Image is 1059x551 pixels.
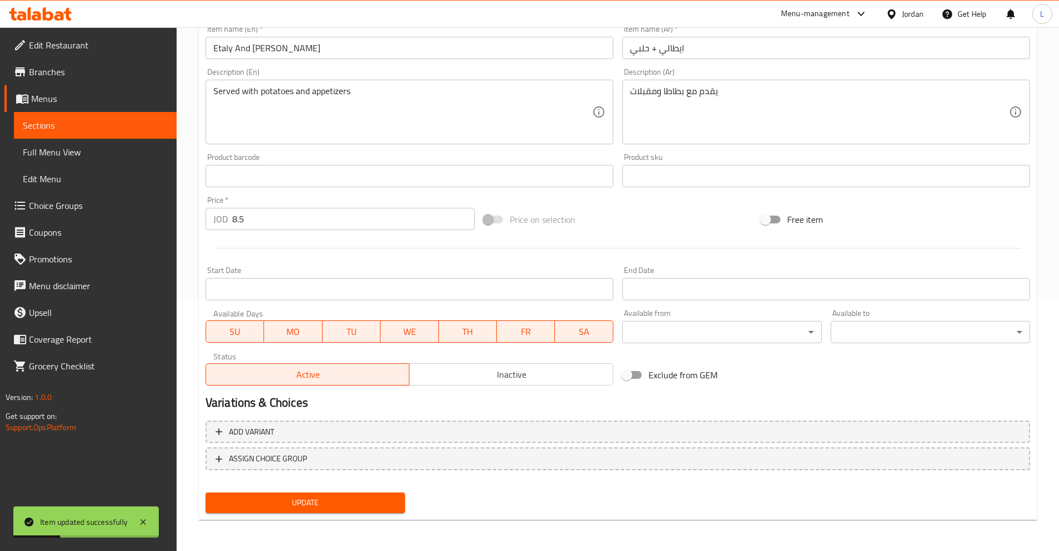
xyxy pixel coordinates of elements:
a: Menus [4,85,177,112]
a: Support.OpsPlatform [6,420,76,435]
button: TU [323,320,380,343]
button: SA [555,320,613,343]
button: FR [497,320,555,343]
span: MO [269,324,318,340]
span: TH [443,324,492,340]
span: SU [211,324,260,340]
button: ASSIGN CHOICE GROUP [206,447,1030,470]
button: Add variant [206,421,1030,443]
a: Menu disclaimer [4,272,177,299]
a: Choice Groups [4,192,177,219]
span: Coverage Report [29,333,168,346]
input: Enter name Ar [622,37,1030,59]
a: Branches [4,58,177,85]
span: Version: [6,390,33,404]
textarea: يقدم مع بطاطا ومقبلات [630,86,1009,139]
span: Add variant [229,425,274,439]
button: TH [439,320,497,343]
div: Jordan [902,8,924,20]
span: FR [501,324,550,340]
button: WE [380,320,438,343]
span: Menus [31,92,168,105]
button: Active [206,363,410,386]
h2: Variations & Choices [206,394,1030,411]
span: Edit Restaurant [29,38,168,52]
span: WE [385,324,434,340]
a: Full Menu View [14,139,177,165]
a: Grocery Checklist [4,353,177,379]
span: Choice Groups [29,199,168,212]
button: Update [206,493,405,513]
a: Coverage Report [4,326,177,353]
span: Price on selection [510,213,575,226]
input: Please enter price [232,208,475,230]
button: SU [206,320,264,343]
textarea: Served with potatoes and appetizers [213,86,592,139]
p: JOD [213,212,228,226]
span: Menu disclaimer [29,279,168,292]
span: Sections [23,119,168,132]
span: Branches [29,65,168,79]
a: Coupons [4,219,177,246]
span: Active [211,367,406,383]
a: Sections [14,112,177,139]
span: Upsell [29,306,168,319]
span: Full Menu View [23,145,168,159]
input: Enter name En [206,37,613,59]
span: SA [559,324,608,340]
span: TU [327,324,376,340]
span: Coupons [29,226,168,239]
span: Grocery Checklist [29,359,168,373]
span: L [1040,8,1044,20]
span: Edit Menu [23,172,168,186]
a: Edit Restaurant [4,32,177,58]
div: Item updated successfully [40,516,128,528]
button: MO [264,320,322,343]
div: Menu-management [781,7,850,21]
a: Upsell [4,299,177,326]
input: Please enter product sku [622,165,1030,187]
span: Get support on: [6,409,57,423]
a: Edit Menu [14,165,177,192]
div: ​ [622,321,822,343]
a: Promotions [4,246,177,272]
span: Update [214,496,396,510]
button: Inactive [409,363,613,386]
span: 1.0.0 [35,390,52,404]
span: Exclude from GEM [648,368,718,382]
div: ​ [831,321,1030,343]
span: ASSIGN CHOICE GROUP [229,452,307,466]
span: Promotions [29,252,168,266]
span: Free item [787,213,823,226]
input: Please enter product barcode [206,165,613,187]
span: Inactive [414,367,609,383]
